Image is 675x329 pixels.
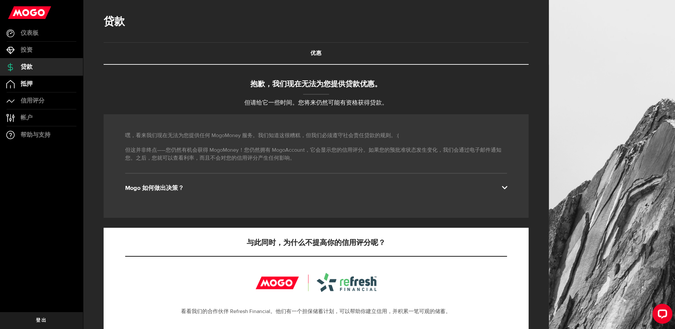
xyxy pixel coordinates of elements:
[104,43,529,64] a: 优惠
[125,148,501,161] font: 但这并非终点——您仍然有机会获得 MogoMoney！您仍然拥有 MogoAccount，它会显示您的信用评分。如果您的预批准状态发生变化，我们会通过电子邮件通知您。之后，您就可以查看利率，而且...
[21,46,33,53] font: 投资
[244,100,388,106] font: 但请给它一些时间。您将来仍然可能有资格获得贷款。
[181,309,451,314] font: 看看我们的合作伙伴 Refresh Financial。他们有一个担保储蓄计划，可以帮助你建立信用，并积累一笔可观的储蓄。
[310,50,322,56] font: 优惠
[125,185,184,191] font: Mogo 如何做出决策？
[21,114,33,121] font: 帐户
[247,239,385,247] font: 与此同时，为什么不提高你的信用评分呢？
[21,30,39,37] font: 仪表板
[125,133,399,138] font: 嘿，看来我们现在无法为您提供任何 MogoMoney 服务。我们知道这很糟糕，但我们必须遵守社会责任贷款的规则。:(
[21,63,33,70] font: 贷款
[104,15,125,28] font: 贷款
[21,80,33,87] font: 抵押
[250,81,382,88] font: 抱歉，我们现在无法为您提供贷款优惠。
[647,301,675,329] iframe: LiveChat 聊天小部件
[21,131,50,138] font: 帮助与支持
[21,97,44,104] font: 信用评分
[36,317,47,323] font: 登出
[104,42,529,65] ul: 标签导航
